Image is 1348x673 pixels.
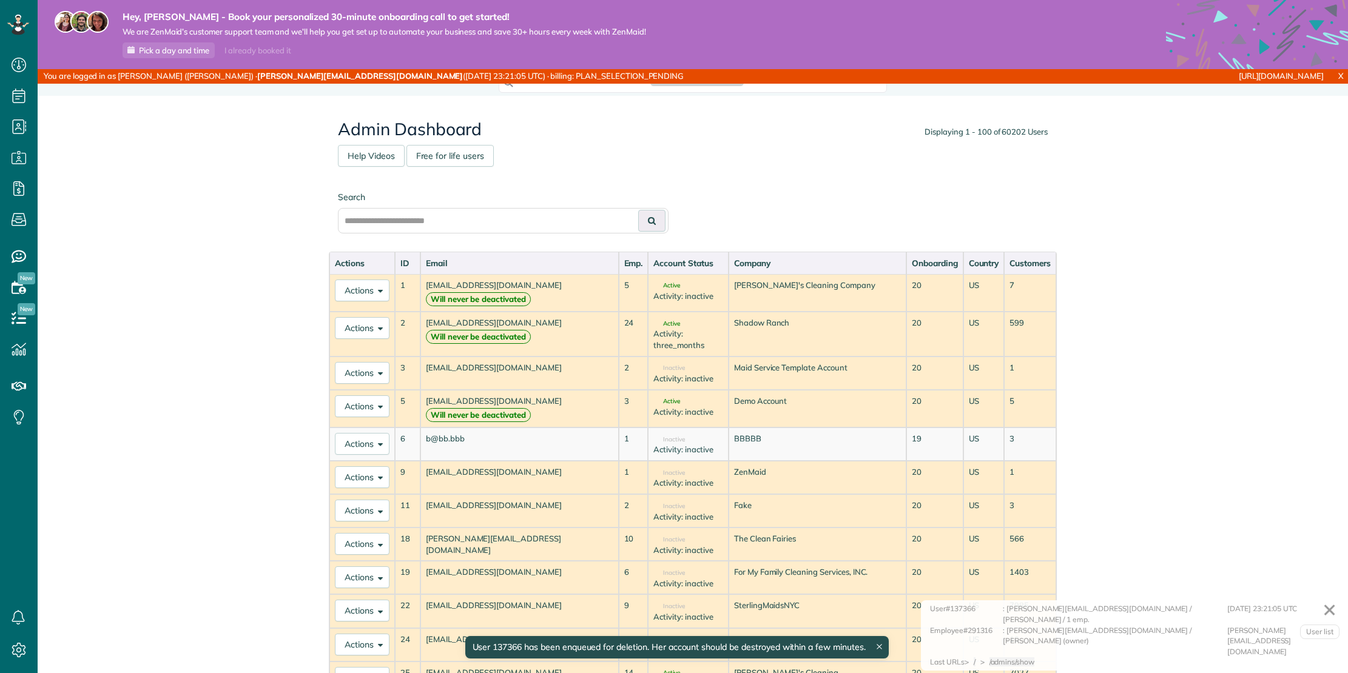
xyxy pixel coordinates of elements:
div: [DATE] 23:21:05 UTC [1227,603,1336,624]
td: 3 [1004,427,1056,461]
td: 20 [906,628,963,661]
button: Actions [335,600,389,621]
td: 20 [906,461,963,494]
a: ✕ [1316,595,1343,624]
td: 3 [395,357,420,390]
td: US [963,312,1005,357]
span: / [974,657,976,666]
td: 1 [1004,357,1056,390]
td: US [963,594,1005,628]
div: Country [969,257,999,269]
td: US [963,427,1005,461]
td: 1403 [1004,561,1056,594]
td: 20 [906,357,963,390]
td: 6 [619,561,649,594]
div: Activity: inactive [653,373,723,384]
button: Actions [335,362,389,384]
a: Help Videos [338,145,405,167]
span: Inactive [653,603,685,609]
td: The Clean Fairies [729,527,906,561]
td: For My Family Cleaning Services, INC. [729,561,906,594]
td: 1 [619,461,649,494]
td: 1 [1004,461,1056,494]
div: You are logged in as [PERSON_NAME] ([PERSON_NAME]) · ([DATE] 23:21:05 UTC) · billing: PLAN_SELECT... [38,69,897,84]
td: 11 [395,494,420,527]
strong: Will never be deactivated [426,330,531,344]
td: 3 [1004,494,1056,527]
td: [EMAIL_ADDRESS][DOMAIN_NAME] [420,628,619,661]
td: SterlingMaidsNYC [729,594,906,628]
td: [EMAIL_ADDRESS][DOMAIN_NAME] [420,461,619,494]
td: 20 [906,527,963,561]
td: [PERSON_NAME][EMAIL_ADDRESS][DOMAIN_NAME] [420,527,619,561]
td: 5 [395,390,420,427]
td: 5 [619,274,649,312]
div: Activity: inactive [653,444,723,455]
td: 5 [1004,390,1056,427]
td: 2 [395,312,420,357]
td: 20 [906,312,963,357]
td: 24 [619,312,649,357]
td: US [963,274,1005,312]
div: Company [734,257,901,269]
div: [PERSON_NAME][EMAIL_ADDRESS][DOMAIN_NAME] [1227,625,1336,657]
td: 7985 [1004,594,1056,628]
div: Account Status [653,257,723,269]
td: 20 [906,494,963,527]
div: I already booked it [217,43,298,58]
button: Actions [335,280,389,301]
td: 7 [1004,274,1056,312]
button: Actions [335,433,389,455]
div: Displaying 1 - 100 of 60202 Users [925,126,1048,138]
div: Activity: three_months [653,328,723,350]
span: New [18,303,35,315]
a: X [1333,69,1348,83]
a: Pick a day and time [123,42,215,58]
div: Customers [1009,257,1051,269]
strong: [PERSON_NAME][EMAIL_ADDRESS][DOMAIN_NAME] [257,71,463,81]
div: > > [965,657,1039,668]
img: jorge-587dff0eeaa6aab1f244e6dc62b8924c3b6ad411094392a53c71c6c4a576187d.jpg [70,11,92,33]
td: 9 [619,594,649,628]
td: [EMAIL_ADDRESS][DOMAIN_NAME] [420,390,619,427]
td: 566 [1004,527,1056,561]
img: michelle-19f622bdf1676172e81f8f8fba1fb50e276960ebfe0243fe18214015130c80e4.jpg [87,11,109,33]
td: 24 [395,628,420,661]
td: US [963,527,1005,561]
span: Inactive [653,503,685,509]
button: Actions [335,566,389,588]
span: Active [653,283,680,289]
span: Pick a day and time [139,45,209,55]
td: US [963,390,1005,427]
button: Actions [335,500,389,521]
div: Emp. [624,257,643,269]
td: 10 [619,527,649,561]
div: Actions [335,257,389,269]
td: 1 [619,427,649,461]
strong: Will never be deactivated [426,292,531,306]
a: [URL][DOMAIN_NAME] [1239,71,1324,81]
td: 9 [395,461,420,494]
td: [EMAIL_ADDRESS][DOMAIN_NAME] [420,494,619,527]
button: Actions [335,533,389,555]
td: 20 [906,594,963,628]
label: Search [338,191,669,203]
div: Activity: inactive [653,544,723,556]
td: 2 [619,357,649,390]
td: 20 [906,561,963,594]
td: [EMAIL_ADDRESS][DOMAIN_NAME] [420,594,619,628]
div: Onboarding [912,257,958,269]
td: 1 [619,628,649,661]
td: 1 [395,274,420,312]
div: Activity: inactive [653,578,723,589]
td: 19 [906,427,963,461]
td: 599 [1004,312,1056,357]
div: Activity: inactive [653,511,723,523]
td: 20 [906,390,963,427]
div: User#137366 [930,603,1003,624]
span: Inactive [653,570,685,576]
td: [PERSON_NAME]'s Cleaning Company [729,274,906,312]
button: Actions [335,317,389,339]
div: User 137366 has been enqueued for deletion. Her account should be destroyed within a few minutes. [465,636,888,658]
button: Actions [335,466,389,488]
